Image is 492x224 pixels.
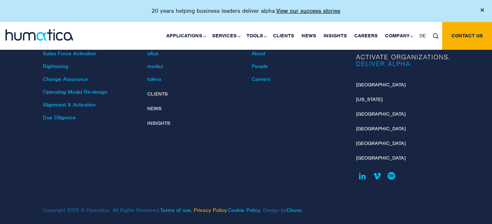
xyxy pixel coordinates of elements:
a: Due Diligence [43,114,76,121]
a: Rightsizing [43,63,68,70]
a: modas [147,63,163,70]
a: Insights [320,22,351,50]
a: Change Assurance [43,76,88,82]
a: [GEOGRAPHIC_DATA] [356,126,406,132]
p: Copyright 2023 © Humatica. All Rights Reserved. . . . Design by . [43,192,345,213]
a: DE [416,22,429,50]
a: taleva [147,76,161,82]
a: Insights [147,120,170,126]
a: altus [147,50,158,57]
a: Terms of use, [160,207,192,213]
a: Contact us [442,22,492,50]
a: Cookie Policy [228,207,260,213]
a: Chaos [286,207,302,213]
a: Privacy Policy [194,207,226,213]
a: [GEOGRAPHIC_DATA] [356,155,406,161]
img: search_icon [433,33,439,39]
p: 20 years helping business leaders deliver alpha. [152,7,340,15]
a: Company [381,22,416,50]
a: Alignment & Activation [43,101,96,108]
a: News [298,22,320,50]
a: Applications [163,22,208,50]
a: Sales Force Activation [43,50,96,57]
a: Clients [269,22,298,50]
a: View our success stories [276,7,340,15]
span: DE [419,33,426,39]
a: Humatica on Spotify [385,169,398,182]
a: Services [208,22,243,50]
a: Careers [351,22,381,50]
a: [US_STATE] [356,96,382,102]
a: News [147,105,162,112]
a: About [252,50,265,57]
a: People [252,63,268,70]
a: Careers [252,76,270,82]
img: logo [5,29,73,41]
a: Operating Model Re-design [43,89,107,95]
a: [GEOGRAPHIC_DATA] [356,111,406,117]
a: Humatica on Vimeo [371,169,384,182]
a: Clients [147,91,168,97]
a: [GEOGRAPHIC_DATA] [356,140,406,146]
a: Tools [243,22,269,50]
a: [GEOGRAPHIC_DATA] [356,82,406,88]
a: Humatica on Linkedin [356,169,369,182]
